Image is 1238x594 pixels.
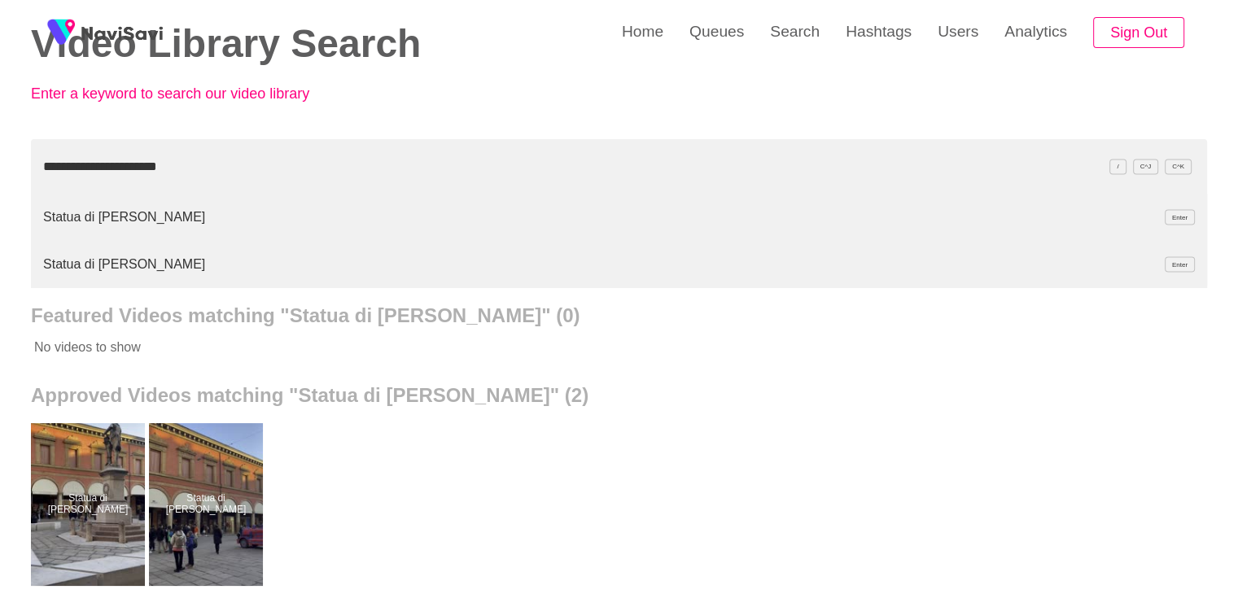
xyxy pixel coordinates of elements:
img: fireSpot [81,24,163,41]
a: Statua di [PERSON_NAME]Statua di Luigi Galvani [31,423,149,586]
h2: Featured Videos matching "Statua di [PERSON_NAME]" (0) [31,304,1207,327]
li: Statua di [PERSON_NAME] [31,194,1207,241]
a: Statua di [PERSON_NAME]Statua di Luigi Galvani [149,423,267,586]
p: No videos to show [31,327,1089,368]
span: Enter [1165,257,1195,273]
span: / [1109,159,1126,174]
img: fireSpot [41,12,81,53]
li: Statua di [PERSON_NAME] [31,241,1207,288]
span: C^K [1165,159,1192,174]
h2: Approved Videos matching "Statua di [PERSON_NAME]" (2) [31,384,1207,407]
button: Sign Out [1093,17,1184,49]
span: C^J [1133,159,1159,174]
span: Enter [1165,210,1195,225]
p: Enter a keyword to search our video library [31,85,389,103]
